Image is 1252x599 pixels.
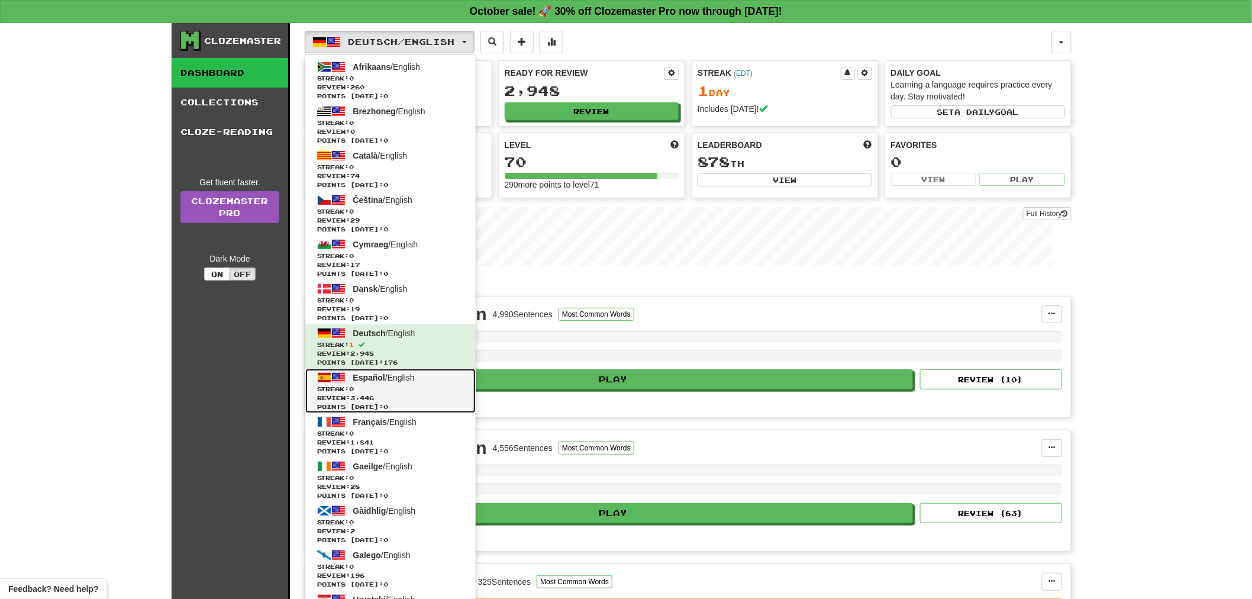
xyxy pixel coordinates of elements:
button: Most Common Words [559,442,634,455]
button: Add sentence to collection [510,31,534,53]
div: Clozemaster [204,35,281,47]
span: / English [353,373,415,382]
span: Review: 196 [317,571,464,580]
span: / English [353,462,412,471]
p: In Progress [305,278,1072,290]
span: Points [DATE]: 0 [317,269,464,278]
span: / English [353,506,416,516]
div: 70 [505,154,679,169]
span: Review: 29 [317,216,464,225]
button: Review (10) [920,369,1062,389]
a: Dansk/EnglishStreak:0 Review:19Points [DATE]:0 [305,280,476,324]
span: Streak: [317,163,464,172]
span: Points [DATE]: 0 [317,580,464,589]
span: Score more points to level up [670,139,679,151]
button: Search sentences [480,31,504,53]
span: Streak: [317,207,464,216]
div: 4,556 Sentences [493,442,553,454]
span: / English [353,240,418,249]
span: Dansk [353,284,378,294]
span: Review: 3,446 [317,394,464,402]
div: Daily Goal [891,67,1066,79]
a: Čeština/EnglishStreak:0 Review:29Points [DATE]:0 [305,191,476,236]
a: Afrikaans/EnglishStreak:0 Review:260Points [DATE]:0 [305,58,476,102]
span: 0 [349,474,354,481]
button: Full History [1023,207,1072,220]
span: Points [DATE]: 0 [317,92,464,101]
a: ClozemasterPro [180,191,279,223]
span: Points [DATE]: 0 [317,402,464,411]
span: Brezhoneg [353,107,396,116]
span: Review: 17 [317,260,464,269]
span: / English [353,329,415,338]
span: Deutsch [353,329,386,338]
button: Review [505,102,679,120]
a: Gàidhlig/EnglishStreak:0 Review:2Points [DATE]:0 [305,502,476,546]
a: Cloze-Reading [172,117,288,147]
span: Français [353,417,388,427]
div: Day [698,83,872,99]
span: Points [DATE]: 176 [317,358,464,367]
a: Cymraeg/EnglishStreak:0 Review:17Points [DATE]:0 [305,236,476,280]
span: Review: 74 [317,172,464,181]
a: (EDT) [734,69,753,78]
span: 1 [349,341,354,348]
button: Play [314,503,913,523]
span: Points [DATE]: 0 [317,136,464,145]
span: / English [353,107,425,116]
div: Favorites [891,139,1066,151]
span: 0 [349,208,354,215]
div: Dark Mode [180,253,279,265]
div: th [698,154,872,170]
span: Review: 28 [317,482,464,491]
span: Streak: [317,252,464,260]
span: 0 [349,430,354,437]
span: Streak: [317,518,464,527]
button: View [891,173,977,186]
div: Ready for Review [505,67,665,79]
a: Brezhoneg/EnglishStreak:0 Review:0Points [DATE]:0 [305,102,476,147]
button: Off [230,268,256,281]
span: / English [353,550,411,560]
span: Points [DATE]: 0 [317,225,464,234]
span: Points [DATE]: 0 [317,536,464,545]
button: Most Common Words [559,308,634,321]
div: Includes [DATE]! [698,103,872,115]
span: 1 [698,82,709,99]
span: Streak: [317,429,464,438]
span: 0 [349,385,354,392]
span: Streak: [317,474,464,482]
button: On [204,268,230,281]
span: Points [DATE]: 0 [317,314,464,323]
a: Galego/EnglishStreak:0 Review:196Points [DATE]:0 [305,546,476,591]
div: Learning a language requires practice every day. Stay motivated! [891,79,1066,102]
span: Points [DATE]: 0 [317,491,464,500]
span: Streak: [317,562,464,571]
span: Review: 260 [317,83,464,92]
span: 0 [349,519,354,526]
span: Gàidhlig [353,506,386,516]
span: / English [353,417,417,427]
span: Català [353,151,378,160]
button: More stats [540,31,563,53]
span: Open feedback widget [8,583,98,595]
strong: October sale! 🚀 30% off Clozemaster Pro now through [DATE]! [470,5,782,17]
span: Streak: [317,74,464,83]
button: Play [314,369,913,389]
span: 0 [349,297,354,304]
span: 0 [349,75,354,82]
span: Points [DATE]: 0 [317,447,464,456]
span: / English [353,151,408,160]
span: 0 [349,163,354,170]
span: Streak: [317,118,464,127]
span: / English [353,195,412,205]
span: Streak: [317,385,464,394]
span: Streak: [317,340,464,349]
button: Review (63) [920,503,1062,523]
span: / English [353,62,421,72]
span: Čeština [353,195,383,205]
div: 4,990 Sentences [493,308,553,320]
a: Gaeilge/EnglishStreak:0 Review:28Points [DATE]:0 [305,458,476,502]
span: Streak: [317,296,464,305]
span: / English [353,284,408,294]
